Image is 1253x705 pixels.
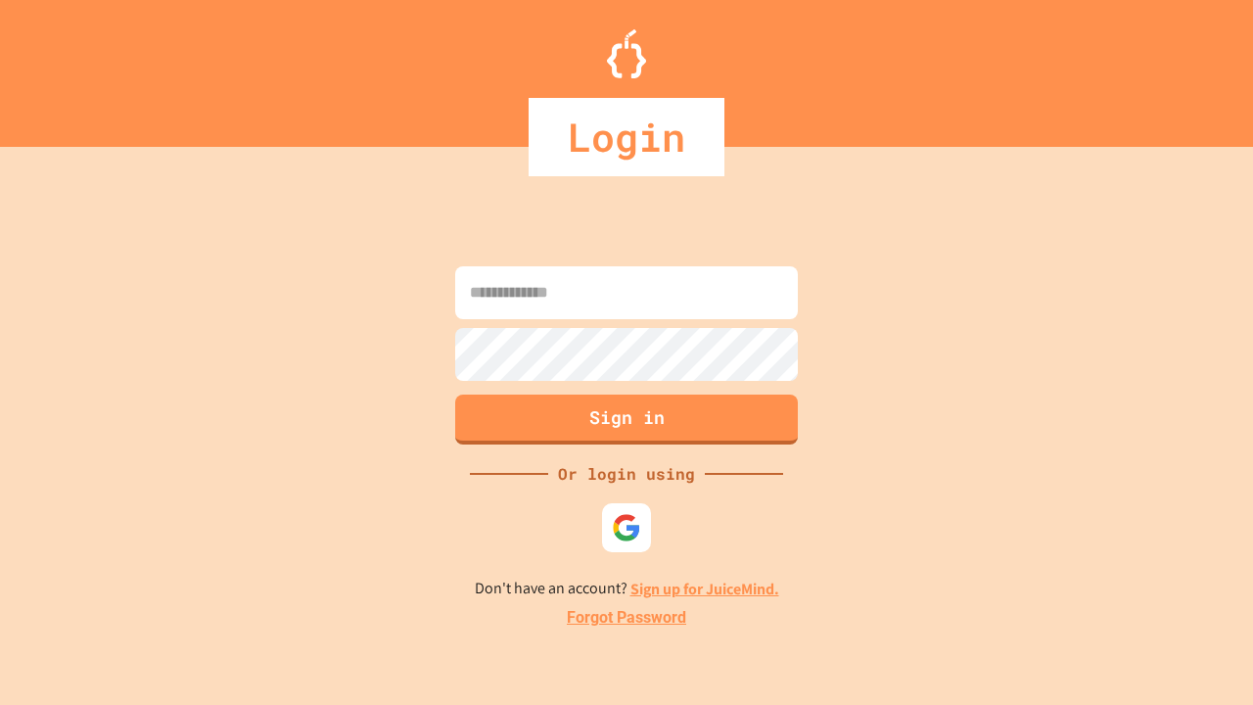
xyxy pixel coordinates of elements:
[567,606,686,630] a: Forgot Password
[475,577,779,601] p: Don't have an account?
[548,462,705,486] div: Or login using
[529,98,724,176] div: Login
[612,513,641,542] img: google-icon.svg
[455,395,798,445] button: Sign in
[630,579,779,599] a: Sign up for JuiceMind.
[1171,627,1233,685] iframe: chat widget
[607,29,646,78] img: Logo.svg
[1091,541,1233,625] iframe: chat widget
